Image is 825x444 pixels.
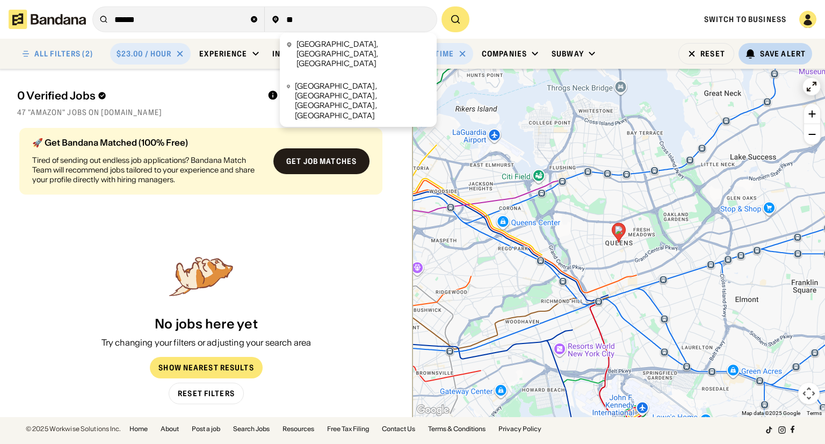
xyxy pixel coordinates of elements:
[117,49,172,59] div: $23.00 / hour
[158,364,254,371] div: Show Nearest Results
[17,108,395,117] div: 47 "amazon" jobs on [DOMAIN_NAME]
[32,138,265,147] div: 🚀 Get Bandana Matched (100% Free)
[178,390,235,397] div: Reset Filters
[382,426,415,432] a: Contact Us
[415,403,451,417] a: Open this area in Google Maps (opens a new window)
[327,426,369,432] a: Free Tax Filing
[295,81,430,120] div: [GEOGRAPHIC_DATA], [GEOGRAPHIC_DATA], [GEOGRAPHIC_DATA], [GEOGRAPHIC_DATA]
[428,426,486,432] a: Terms & Conditions
[34,50,93,58] div: ALL FILTERS (2)
[742,410,800,416] span: Map data ©2025 Google
[102,336,312,348] div: Try changing your filters or adjusting your search area
[807,410,822,416] a: Terms (opens in new tab)
[415,403,451,417] img: Google
[9,10,86,29] img: Bandana logotype
[283,426,314,432] a: Resources
[26,426,121,432] div: © 2025 Workwise Solutions Inc.
[161,426,179,432] a: About
[17,89,259,102] div: 0 Verified Jobs
[192,426,220,432] a: Post a job
[155,317,258,332] div: No jobs here yet
[17,124,395,252] div: grid
[129,426,148,432] a: Home
[552,49,584,59] div: Subway
[798,383,820,404] button: Map camera controls
[233,426,270,432] a: Search Jobs
[482,49,527,59] div: Companies
[760,49,806,59] div: Save Alert
[704,15,786,24] a: Switch to Business
[272,49,319,59] div: Industries
[199,49,247,59] div: Experience
[700,50,725,58] div: Reset
[498,426,541,432] a: Privacy Policy
[296,39,430,69] div: [GEOGRAPHIC_DATA], [GEOGRAPHIC_DATA], [GEOGRAPHIC_DATA]
[286,157,357,165] div: Get job matches
[32,155,265,185] div: Tired of sending out endless job applications? Bandana Match Team will recommend jobs tailored to...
